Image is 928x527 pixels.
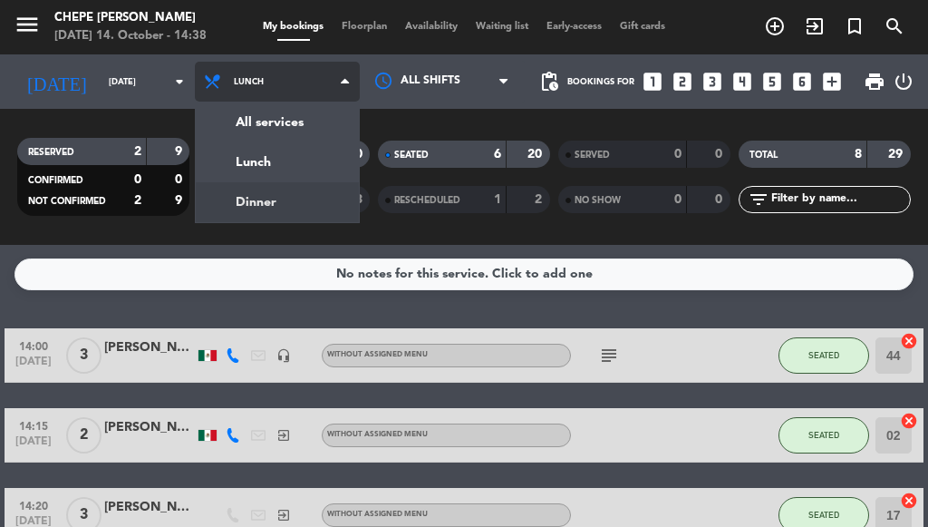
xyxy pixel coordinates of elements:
[254,22,333,32] span: My bookings
[535,193,546,206] strong: 2
[11,415,56,435] span: 14:15
[611,22,674,32] span: Gift cards
[864,71,885,93] span: print
[715,148,726,161] strong: 0
[11,335,56,356] span: 14:00
[104,337,195,358] div: [PERSON_NAME]
[66,337,101,374] span: 3
[893,71,914,93] i: power_settings_new
[808,350,839,360] span: SEATED
[28,176,83,185] span: CONFIRMED
[11,494,56,515] span: 14:20
[11,435,56,456] span: [DATE]
[175,194,186,207] strong: 9
[671,70,694,93] i: looks_two
[134,173,141,186] strong: 0
[134,194,141,207] strong: 2
[134,145,141,158] strong: 2
[730,70,754,93] i: looks_4
[900,332,918,350] i: cancel
[327,351,428,358] span: Without assigned menu
[494,148,501,161] strong: 6
[567,77,634,87] span: Bookings for
[575,151,610,160] span: SERVED
[537,22,611,32] span: Early-access
[900,412,918,430] i: cancel
[778,417,869,454] button: SEATED
[641,70,664,93] i: looks_one
[276,508,291,522] i: exit_to_app
[808,510,839,520] span: SEATED
[598,345,620,366] i: subject
[104,497,195,518] div: [PERSON_NAME]
[396,22,467,32] span: Availability
[394,151,429,160] span: SEATED
[467,22,537,32] span: Waiting list
[11,356,56,376] span: [DATE]
[884,15,905,37] i: search
[28,148,74,157] span: RESERVED
[808,430,839,440] span: SEATED
[234,77,264,87] span: Lunch
[701,70,724,93] i: looks_3
[855,148,862,161] strong: 8
[14,11,41,38] i: menu
[760,70,784,93] i: looks_5
[674,148,681,161] strong: 0
[276,348,291,363] i: headset_mic
[336,264,593,285] div: No notes for this service. Click to add one
[196,182,359,222] a: Dinner
[748,189,769,210] i: filter_list
[394,196,460,205] span: RESCHEDULED
[276,428,291,443] i: exit_to_app
[14,63,100,100] i: [DATE]
[575,196,621,205] span: NO SHOW
[355,148,366,161] strong: 0
[54,9,207,27] div: Chepe [PERSON_NAME]
[169,71,190,93] i: arrow_drop_down
[820,70,844,93] i: add_box
[674,193,681,206] strong: 0
[764,15,786,37] i: add_circle_outline
[175,173,186,186] strong: 0
[196,142,359,182] a: Lunch
[900,492,918,510] i: cancel
[769,190,910,210] input: Filter by name...
[196,102,359,142] a: All services
[844,15,865,37] i: turned_in_not
[333,22,396,32] span: Floorplan
[790,70,814,93] i: looks_6
[538,71,560,93] span: pending_actions
[893,54,914,109] div: LOG OUT
[327,431,428,438] span: Without assigned menu
[66,417,101,454] span: 2
[778,337,869,374] button: SEATED
[327,511,428,518] span: Without assigned menu
[494,193,501,206] strong: 1
[175,145,186,158] strong: 9
[54,27,207,45] div: [DATE] 14. October - 14:38
[749,151,778,160] span: TOTAL
[104,417,195,438] div: [PERSON_NAME]
[715,193,726,206] strong: 0
[14,11,41,44] button: menu
[28,197,106,206] span: NOT CONFIRMED
[804,15,826,37] i: exit_to_app
[527,148,546,161] strong: 20
[888,148,906,161] strong: 29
